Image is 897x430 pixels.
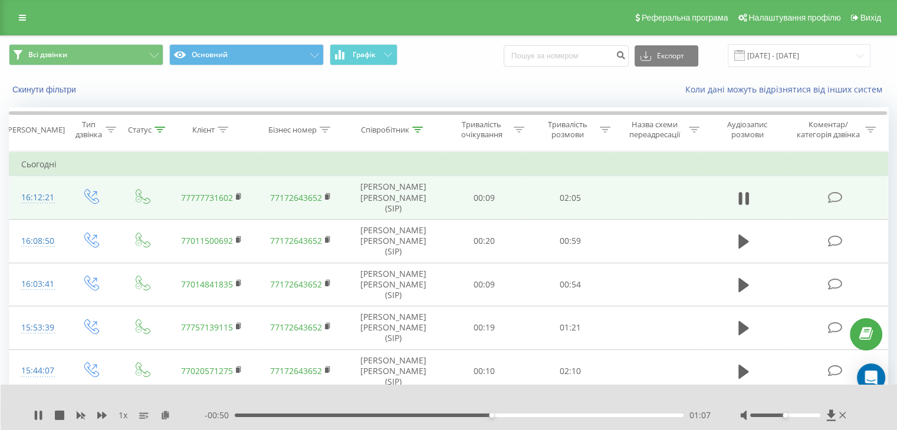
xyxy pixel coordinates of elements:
[527,306,613,350] td: 01:21
[527,219,613,263] td: 00:59
[442,306,527,350] td: 00:19
[270,192,322,203] a: 77172643652
[5,125,65,135] div: [PERSON_NAME]
[270,279,322,290] a: 77172643652
[489,413,494,418] div: Accessibility label
[346,219,442,263] td: [PERSON_NAME] [PERSON_NAME] (SIP)
[270,235,322,246] a: 77172643652
[346,349,442,393] td: [PERSON_NAME] [PERSON_NAME] (SIP)
[119,409,127,421] span: 1 x
[452,120,511,140] div: Тривалість очікування
[192,125,215,135] div: Клієнт
[442,176,527,220] td: 00:09
[169,44,324,65] button: Основний
[748,13,840,22] span: Налаштування профілю
[642,13,728,22] span: Реферальна програма
[181,235,233,246] a: 77011500692
[268,125,317,135] div: Бізнес номер
[9,84,82,95] button: Скинути фільтри
[270,365,322,376] a: 77172643652
[346,306,442,350] td: [PERSON_NAME] [PERSON_NAME] (SIP)
[9,44,163,65] button: Всі дзвінки
[442,349,527,393] td: 00:10
[74,120,102,140] div: Тип дзвінка
[346,176,442,220] td: [PERSON_NAME] [PERSON_NAME] (SIP)
[361,125,409,135] div: Співробітник
[270,322,322,333] a: 77172643652
[635,45,698,67] button: Експорт
[527,349,613,393] td: 02:10
[689,409,711,421] span: 01:07
[28,50,67,59] span: Всі дзвінки
[442,219,527,263] td: 00:20
[442,263,527,306] td: 00:09
[504,45,629,67] input: Пошук за номером
[857,363,885,392] div: Open Intercom Messenger
[527,176,613,220] td: 02:05
[793,120,862,140] div: Коментар/категорія дзвінка
[128,125,152,135] div: Статус
[783,413,787,418] div: Accessibility label
[181,322,233,333] a: 77757139115
[181,365,233,376] a: 77020571275
[860,13,881,22] span: Вихід
[181,192,233,203] a: 77777731602
[21,186,52,209] div: 16:12:21
[624,120,686,140] div: Назва схеми переадресації
[527,263,613,306] td: 00:54
[21,359,52,382] div: 15:44:07
[346,263,442,306] td: [PERSON_NAME] [PERSON_NAME] (SIP)
[330,44,397,65] button: Графік
[181,279,233,290] a: 77014841835
[538,120,597,140] div: Тривалість розмови
[21,316,52,339] div: 15:53:39
[353,51,376,59] span: Графік
[21,230,52,253] div: 16:08:50
[205,409,235,421] span: - 00:50
[9,153,888,176] td: Сьогодні
[685,84,888,95] a: Коли дані можуть відрізнятися вiд інших систем
[21,273,52,296] div: 16:03:41
[713,120,782,140] div: Аудіозапис розмови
